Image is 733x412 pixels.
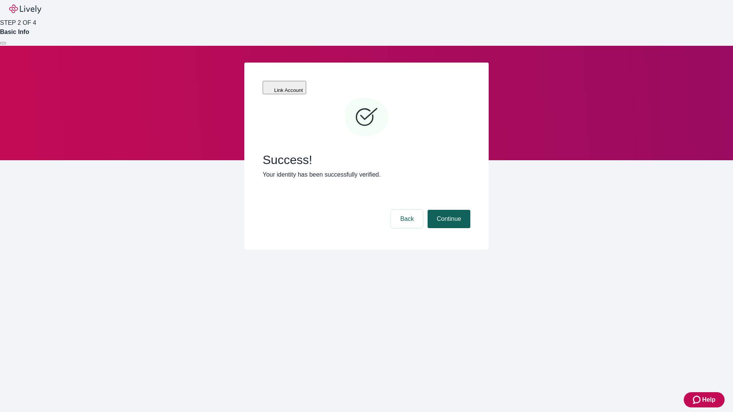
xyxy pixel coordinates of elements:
svg: Zendesk support icon [693,395,702,404]
button: Zendesk support iconHelp [684,392,725,407]
span: Success! [263,153,470,167]
button: Continue [428,210,470,228]
button: Back [391,210,423,228]
img: Lively [9,5,41,14]
span: Help [702,395,715,404]
p: Your identity has been successfully verified. [263,170,470,179]
svg: Checkmark icon [344,95,389,140]
button: Link Account [263,81,306,94]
